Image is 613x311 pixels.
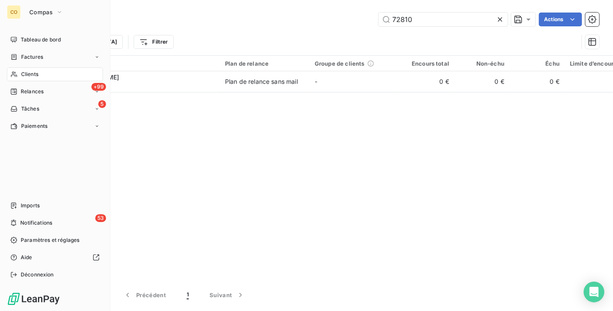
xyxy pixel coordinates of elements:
div: Plan de relance sans mail [225,77,298,86]
span: 1 [187,291,189,299]
span: Groupe de clients [315,60,365,67]
span: Paramètres et réglages [21,236,79,244]
a: Paiements [7,119,103,133]
button: Précédent [113,286,176,304]
span: Imports [21,202,40,209]
span: 5 [98,100,106,108]
span: Relances [21,88,44,95]
span: Clients [21,70,38,78]
button: Filtrer [134,35,173,49]
div: Encours total [404,60,449,67]
span: Paiements [21,122,47,130]
div: CO [7,5,21,19]
span: Déconnexion [21,271,54,279]
span: Factures [21,53,43,61]
button: Suivant [199,286,255,304]
td: 0 € [454,71,510,92]
button: 1 [176,286,199,304]
div: Open Intercom Messenger [584,282,604,302]
a: Tableau de bord [7,33,103,47]
td: 0 € [510,71,565,92]
td: 0 € [399,71,454,92]
a: +99Relances [7,85,103,98]
span: Aide [21,254,32,261]
span: 53 [95,214,106,222]
a: 5Tâches [7,102,103,116]
a: Aide [7,251,103,264]
a: Factures [7,50,103,64]
input: Rechercher [378,13,508,26]
div: Échu [515,60,560,67]
button: Actions [539,13,582,26]
span: Tableau de bord [21,36,61,44]
span: Compas [29,9,53,16]
span: - [315,78,317,85]
span: +99 [91,83,106,91]
img: Logo LeanPay [7,292,60,306]
div: Plan de relance [225,60,304,67]
div: Non-échu [460,60,504,67]
a: Paramètres et réglages [7,233,103,247]
a: Clients [7,67,103,81]
a: Imports [7,199,103,213]
span: Notifications [20,219,52,227]
span: 72810 [59,82,215,90]
span: Tâches [21,105,39,113]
